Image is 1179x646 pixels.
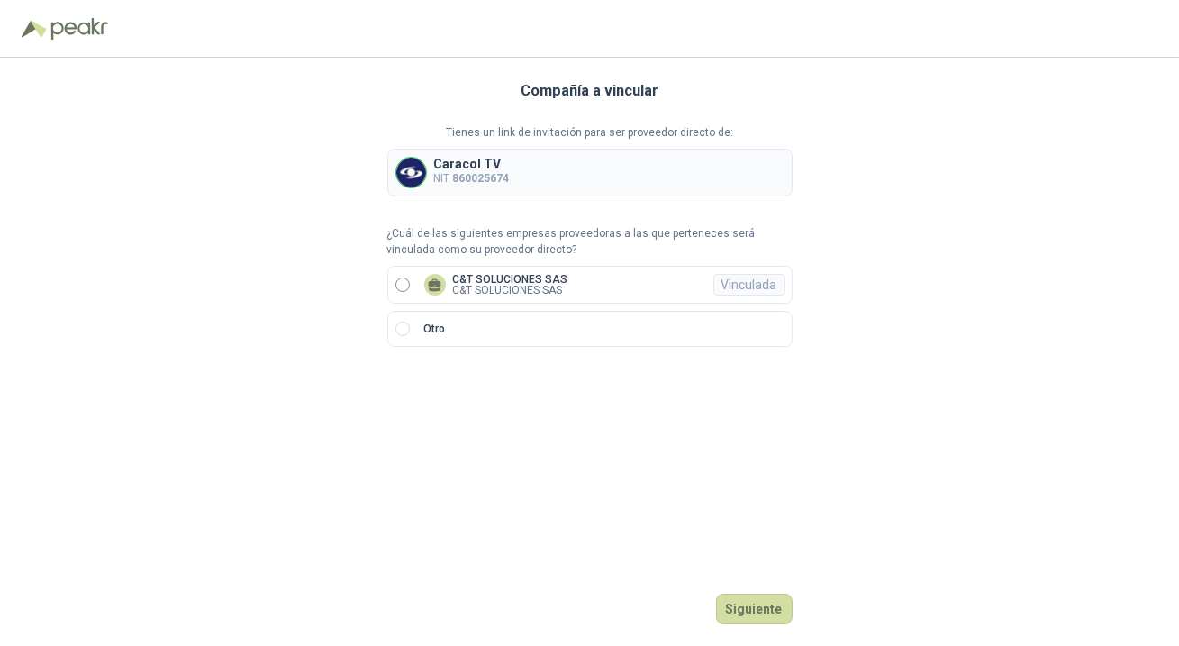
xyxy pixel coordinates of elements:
[22,20,47,38] img: Logo
[453,274,568,285] p: C&T SOLUCIONES SAS
[713,274,785,296] div: Vinculada
[50,18,108,40] img: Peakr
[453,172,510,185] b: 860025674
[424,321,446,338] p: Otro
[396,158,426,187] img: Company Logo
[434,170,510,187] p: NIT
[387,124,793,141] p: Tienes un link de invitación para ser proveedor directo de:
[434,158,510,170] p: Caracol TV
[521,79,658,103] h3: Compañía a vincular
[387,225,793,259] p: ¿Cuál de las siguientes empresas proveedoras a las que perteneces será vinculada como su proveedo...
[716,594,793,624] button: Siguiente
[453,285,568,296] p: C&T SOLUCIONES SAS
